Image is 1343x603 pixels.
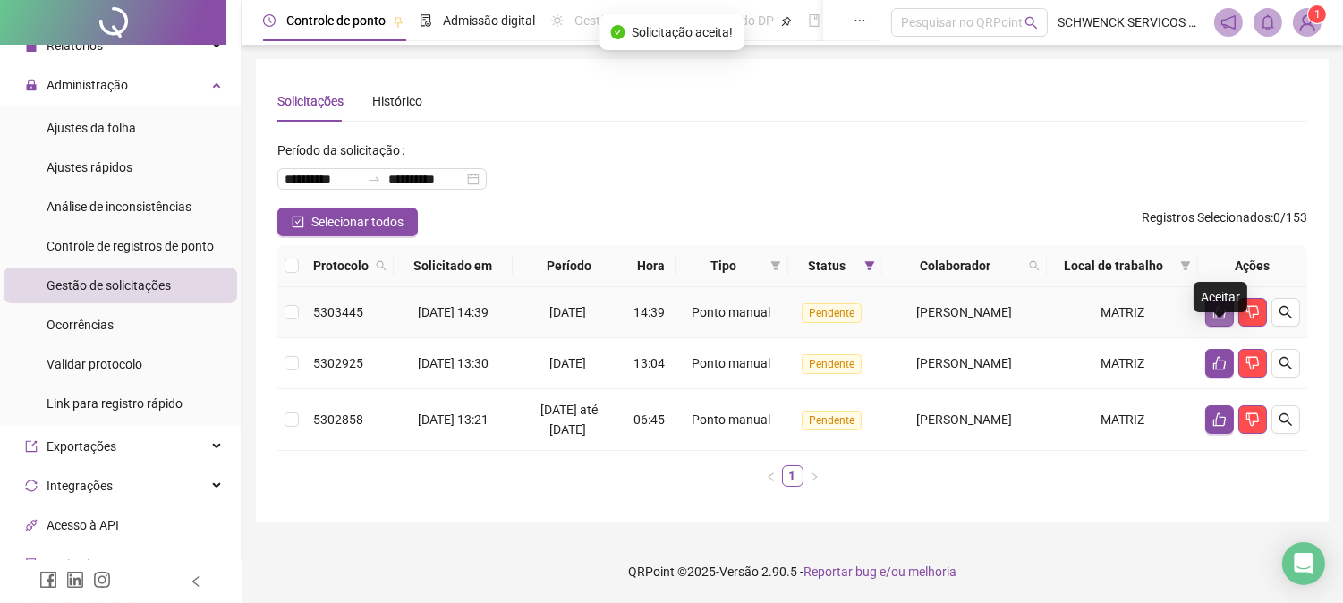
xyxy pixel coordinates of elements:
[242,540,1343,603] footer: QRPoint © 2025 - 2.90.5 -
[633,305,665,319] span: 14:39
[313,256,369,276] span: Protocolo
[795,256,857,276] span: Status
[761,465,782,487] li: Página anterior
[66,571,84,589] span: linkedin
[47,557,120,572] span: Aceite de uso
[311,212,404,232] span: Selecionar todos
[802,411,862,430] span: Pendente
[803,465,825,487] li: Próxima página
[418,412,489,427] span: [DATE] 13:21
[551,14,564,27] span: sun
[803,465,825,487] button: right
[1205,256,1300,276] div: Ações
[47,200,191,214] span: Análise de inconsistências
[25,480,38,492] span: sync
[1294,9,1321,36] img: 88484
[809,471,820,482] span: right
[47,38,103,53] span: Relatórios
[916,412,1012,427] span: [PERSON_NAME]
[313,305,363,319] span: 5303445
[277,208,418,236] button: Selecionar todos
[1212,356,1227,370] span: like
[770,260,781,271] span: filter
[1308,5,1326,23] sup: Atualize o seu contato no menu Meus Dados
[47,278,171,293] span: Gestão de solicitações
[704,13,774,28] span: Painel do DP
[692,356,770,370] span: Ponto manual
[286,13,386,28] span: Controle de ponto
[25,519,38,531] span: api
[1279,356,1293,370] span: search
[916,356,1012,370] span: [PERSON_NAME]
[418,305,489,319] span: [DATE] 14:39
[47,518,119,532] span: Acesso à API
[719,565,759,579] span: Versão
[47,479,113,493] span: Integrações
[692,412,770,427] span: Ponto manual
[767,252,785,279] span: filter
[1245,412,1260,427] span: dislike
[861,252,879,279] span: filter
[443,13,535,28] span: Admissão digital
[313,356,363,370] span: 5302925
[766,471,777,482] span: left
[802,303,862,323] span: Pendente
[1024,16,1038,30] span: search
[393,16,404,27] span: pushpin
[808,14,820,27] span: book
[803,565,956,579] span: Reportar bug e/ou melhoria
[1054,256,1173,276] span: Local de trabalho
[39,571,57,589] span: facebook
[783,466,803,486] a: 1
[1142,210,1271,225] span: Registros Selecionados
[889,256,1022,276] span: Colaborador
[1047,287,1198,338] td: MATRIZ
[47,239,214,253] span: Controle de registros de ponto
[1194,282,1247,312] div: Aceitar
[1047,389,1198,451] td: MATRIZ
[782,465,803,487] li: 1
[1282,542,1325,585] div: Open Intercom Messenger
[394,245,513,287] th: Solicitado em
[549,356,586,370] span: [DATE]
[292,216,304,228] span: check-square
[367,172,381,186] span: swap-right
[47,121,136,135] span: Ajustes da folha
[25,440,38,453] span: export
[1142,208,1307,236] span: : 0 / 153
[1047,338,1198,389] td: MATRIZ
[25,558,38,571] span: audit
[47,357,142,371] span: Validar protocolo
[47,78,128,92] span: Administração
[1279,305,1293,319] span: search
[610,25,625,39] span: check-circle
[47,318,114,332] span: Ocorrências
[632,22,733,42] span: Solicitação aceita!
[540,403,598,437] span: [DATE] até [DATE]
[372,91,422,111] div: Histórico
[1177,252,1194,279] span: filter
[1180,260,1191,271] span: filter
[549,305,586,319] span: [DATE]
[574,13,665,28] span: Gestão de férias
[1212,305,1227,319] span: like
[1220,14,1237,30] span: notification
[513,245,625,287] th: Período
[692,305,770,319] span: Ponto manual
[47,396,183,411] span: Link para registro rápido
[761,465,782,487] button: left
[263,14,276,27] span: clock-circle
[864,260,875,271] span: filter
[854,14,866,27] span: ellipsis
[418,356,489,370] span: [DATE] 13:30
[313,412,363,427] span: 5302858
[190,575,202,588] span: left
[367,172,381,186] span: to
[1025,252,1043,279] span: search
[1279,412,1293,427] span: search
[802,354,862,374] span: Pendente
[25,39,38,52] span: file
[1029,260,1040,271] span: search
[376,260,387,271] span: search
[277,91,344,111] div: Solicitações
